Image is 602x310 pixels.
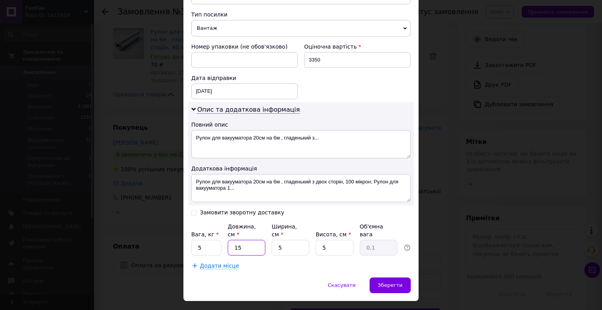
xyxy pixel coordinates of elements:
div: Додаткова інформація [191,165,411,172]
textarea: Рулон для вакууматора 20см на 6м , гладенький з двох сторін, 100 мікрон; Рулон для вакууматора 1... [191,174,411,202]
div: Оціночна вартість [304,43,411,51]
label: Вага, кг [191,231,219,237]
label: Висота, см [316,231,351,237]
label: Ширина, см [272,223,297,237]
div: Номер упаковки (не обов'язково) [191,43,298,51]
label: Довжина, см [228,223,256,237]
span: Скасувати [328,282,355,288]
span: Зберегти [378,282,403,288]
div: Дата відправки [191,74,298,82]
span: Вантаж [191,20,411,36]
div: Об'ємна вага [360,223,397,238]
span: Опис та додаткова інформація [197,106,300,114]
span: Додати місце [200,263,239,269]
textarea: Рулон для вакууматора 20см на 6м , гладенький з... [191,130,411,158]
span: Тип посилки [191,11,227,18]
div: Замовити зворотну доставку [200,209,284,216]
div: Повний опис [191,121,411,129]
